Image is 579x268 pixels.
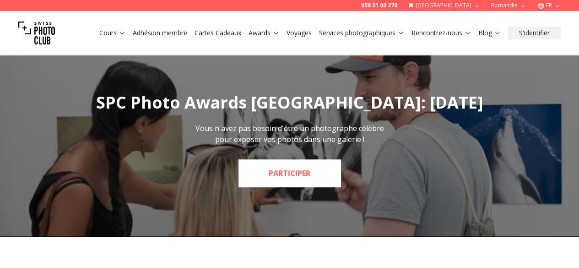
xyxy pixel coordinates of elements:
button: Rencontrez-nous [408,27,475,39]
button: Blog [475,27,504,39]
a: Cours [99,28,125,38]
a: Cartes Cadeaux [195,28,241,38]
img: Swiss photo club [18,15,55,51]
button: Services photographiques [315,27,408,39]
a: Services photographiques [319,28,404,38]
button: Adhésion membre [129,27,191,39]
a: Voyages [287,28,312,38]
a: PARTICIPER [238,159,341,187]
button: S'identifier [508,27,561,39]
a: Adhésion membre [133,28,187,38]
a: Rencontrez-nous [411,28,471,38]
button: Voyages [283,27,315,39]
button: Cartes Cadeaux [191,27,245,39]
p: Vous n'avez pas besoin d'être un photographe célèbre pour exposer vos photos dans une galerie ! [187,123,392,145]
a: Awards [249,28,279,38]
a: Blog [478,28,501,38]
button: Awards [245,27,283,39]
button: Cours [96,27,129,39]
a: 058 51 00 270 [361,2,397,9]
